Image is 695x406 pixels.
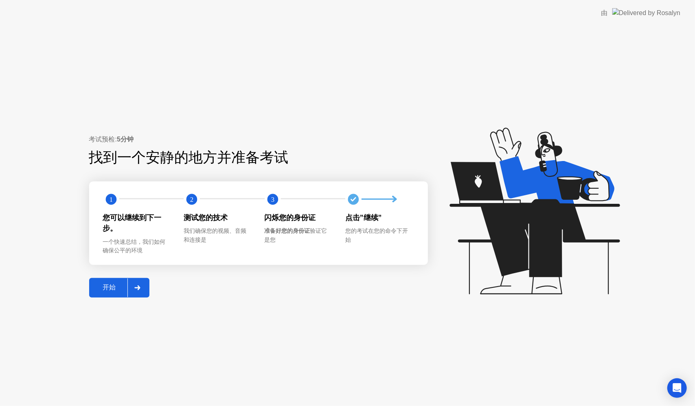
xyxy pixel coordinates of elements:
[109,196,112,203] text: 1
[103,238,171,255] div: 一个快速总结，我们如何确保公平的环境
[190,196,193,203] text: 2
[117,136,134,143] b: 5分钟
[184,227,252,244] div: 我们确保您的视频、音频和连接是
[89,135,428,144] div: 考试预检:
[265,212,333,223] div: 闪烁您的身份证
[345,227,413,244] div: 您的考试在您的命令下开始
[265,227,333,244] div: 验证它是您
[265,227,310,234] b: 准备好您的身份证
[89,147,376,168] div: 找到一个安静的地方并准备考试
[103,212,171,234] div: 您可以继续到下一步。
[601,8,607,18] div: 由
[89,278,149,298] button: 开始
[612,8,680,18] img: Delivered by Rosalyn
[92,283,127,292] div: 开始
[271,196,274,203] text: 3
[667,378,687,398] div: Open Intercom Messenger
[184,212,252,223] div: 测试您的技术
[345,212,413,223] div: 点击”继续”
